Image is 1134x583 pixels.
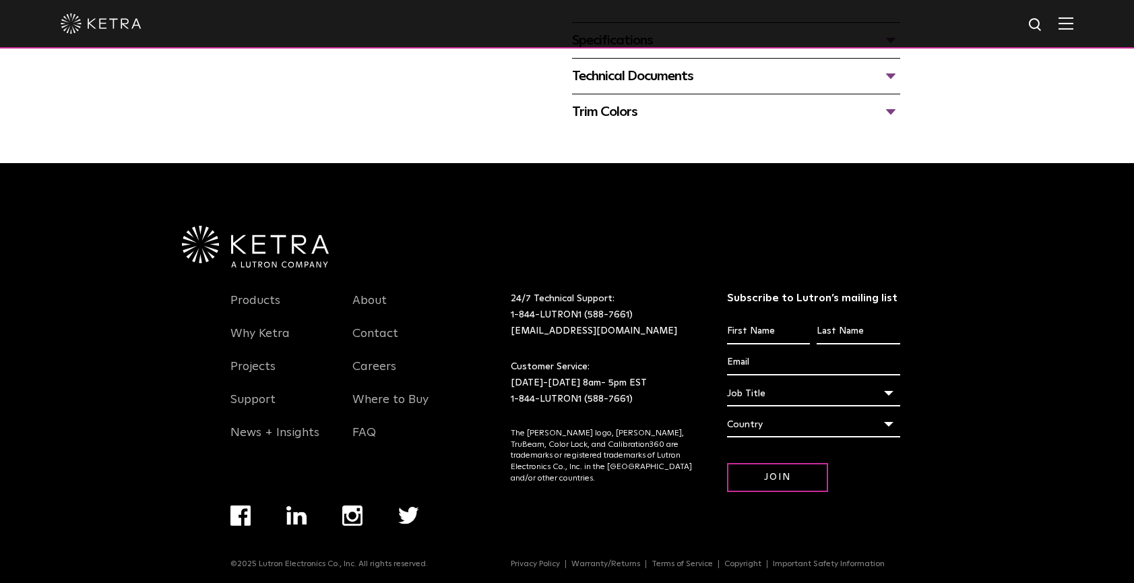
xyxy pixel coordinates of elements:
[230,505,251,526] img: facebook
[230,326,290,357] a: Why Ketra
[511,310,633,319] a: 1-844-LUTRON1 (588-7661)
[182,226,329,268] img: Ketra-aLutronCo_White_RGB
[352,293,387,324] a: About
[1028,17,1044,34] img: search icon
[230,359,276,390] a: Projects
[511,559,904,569] div: Navigation Menu
[230,392,276,423] a: Support
[767,560,890,568] a: Important Safety Information
[342,505,363,526] img: instagram
[61,13,141,34] img: ketra-logo-2019-white
[511,359,693,407] p: Customer Service: [DATE]-[DATE] 8am- 5pm EST
[727,463,828,492] input: Join
[352,291,455,456] div: Navigation Menu
[572,101,900,123] div: Trim Colors
[230,505,455,559] div: Navigation Menu
[511,394,633,404] a: 1-844-LUTRON1 (588-7661)
[352,359,396,390] a: Careers
[398,507,419,524] img: twitter
[286,506,307,525] img: linkedin
[230,293,280,324] a: Products
[230,291,333,456] div: Navigation Menu
[511,326,677,336] a: [EMAIL_ADDRESS][DOMAIN_NAME]
[352,392,429,423] a: Where to Buy
[572,65,900,87] div: Technical Documents
[505,560,566,568] a: Privacy Policy
[727,291,900,305] h3: Subscribe to Lutron’s mailing list
[566,560,646,568] a: Warranty/Returns
[719,560,767,568] a: Copyright
[352,326,398,357] a: Contact
[230,425,319,456] a: News + Insights
[1059,17,1073,30] img: Hamburger%20Nav.svg
[727,350,900,375] input: Email
[817,319,900,344] input: Last Name
[646,560,719,568] a: Terms of Service
[727,319,810,344] input: First Name
[511,291,693,339] p: 24/7 Technical Support:
[511,428,693,485] p: The [PERSON_NAME] logo, [PERSON_NAME], TruBeam, Color Lock, and Calibration360 are trademarks or ...
[352,425,376,456] a: FAQ
[230,559,428,569] p: ©2025 Lutron Electronics Co., Inc. All rights reserved.
[727,412,900,437] div: Country
[727,381,900,406] div: Job Title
